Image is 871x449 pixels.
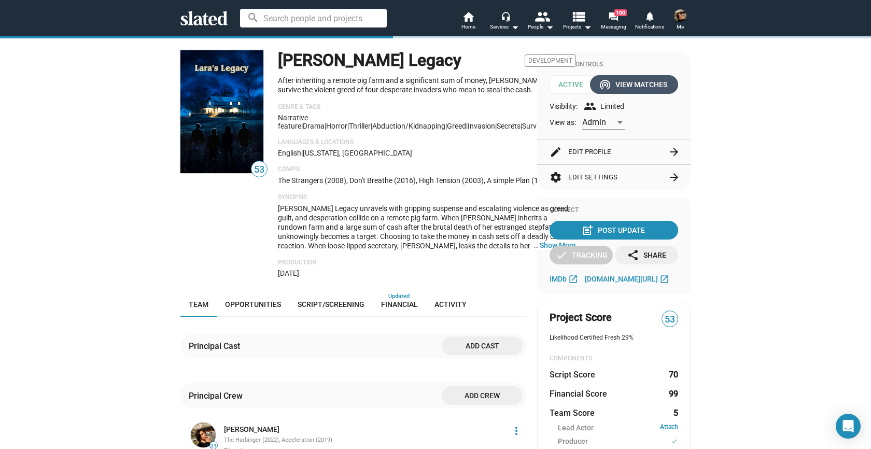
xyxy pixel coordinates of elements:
span: | [301,149,303,157]
span: greed [447,122,466,130]
span: Opportunities [225,300,281,308]
span: Projects [563,21,592,33]
p: Synopsis [278,193,576,202]
mat-icon: post_add [581,224,594,236]
p: Languages & Locations [278,138,576,147]
mat-icon: group [584,100,596,113]
p: Comps [278,165,576,174]
span: Financial [381,300,418,308]
button: Edit Profile [550,139,678,164]
span: 21 [210,443,217,449]
button: Services [486,10,523,33]
div: Open Intercom Messenger [836,414,861,439]
mat-icon: check [555,249,568,261]
dd: 70 [668,369,678,380]
span: Notifications [635,21,664,33]
span: Script/Screening [298,300,364,308]
div: Tracking [555,246,608,264]
span: Activity [434,300,467,308]
button: Post Update [550,221,678,240]
span: abduction/kidnapping [372,122,445,130]
button: Share [615,246,678,264]
div: COMPONENTS [550,355,678,363]
p: The Strangers (2008), Don't Breathe (2016), High Tension (2003), A simple Plan (1998), [278,176,576,186]
div: Share [627,246,666,264]
div: Services [490,21,519,33]
mat-icon: arrow_forward [668,171,680,184]
span: Me [677,21,684,33]
span: Narrative feature [278,114,308,130]
span: Thriller [349,122,371,130]
span: View as: [550,118,576,128]
div: Visibility: Limited [550,100,678,113]
div: Connect [550,206,678,215]
mat-icon: arrow_drop_down [581,21,594,33]
mat-icon: notifications [644,11,654,21]
h1: [PERSON_NAME] Legacy [278,49,461,72]
a: Home [450,10,486,33]
span: | [466,122,468,130]
mat-icon: open_in_new [659,274,669,284]
a: 100Messaging [595,10,631,33]
mat-icon: open_in_new [568,274,578,284]
span: Add cast [450,336,514,355]
mat-icon: settings [550,171,562,184]
mat-icon: people [535,9,550,24]
span: [PERSON_NAME] Legacy unravels with gripping suspense and escalating violence as greed, guilt, and... [278,204,576,315]
span: survival [522,122,547,130]
span: invasion [468,122,495,130]
span: 100 [614,9,627,16]
mat-icon: edit [550,146,562,158]
div: Principal Crew [189,390,247,401]
div: View Matches [601,75,667,94]
span: Lead Actor [558,423,594,433]
mat-icon: arrow_drop_down [543,21,556,33]
span: IMDb [550,275,567,283]
mat-icon: more_vert [510,425,523,437]
p: After inheriting a remote pig farm and a significant sum of money, [PERSON_NAME] fights to surviv... [278,76,576,95]
span: | [325,122,326,130]
span: Messaging [601,21,626,33]
mat-icon: arrow_drop_down [509,21,521,33]
span: | [347,122,349,130]
mat-icon: headset_mic [501,11,510,21]
a: Attach [660,423,678,433]
span: Add crew [450,386,514,405]
dd: 99 [668,388,678,399]
span: Home [461,21,475,33]
span: [DATE] [278,269,299,277]
mat-icon: wifi_tethering [599,78,611,91]
dd: 5 [668,408,678,418]
a: Opportunities [217,292,289,317]
button: Add cast [442,336,523,355]
a: Team [180,292,217,317]
span: Team [189,300,208,308]
button: Edit Settings [550,165,678,190]
span: | [301,122,303,130]
span: English [278,149,301,157]
mat-icon: view_list [571,9,586,24]
a: Activity [426,292,475,317]
a: [DOMAIN_NAME][URL] [585,273,672,285]
button: People [523,10,559,33]
span: Producer [558,437,588,447]
a: Financial [373,292,426,317]
span: | [371,122,372,130]
a: [PERSON_NAME] [224,425,279,434]
span: [DOMAIN_NAME][URL] [585,275,658,283]
p: Genre & Tags [278,103,576,111]
img: Lara's Legacy [180,50,263,173]
dt: Team Score [550,408,595,418]
div: Likelihood Certified Fresh 29% [550,334,678,342]
span: | [521,122,522,130]
span: Active [550,75,599,94]
span: | [445,122,447,130]
mat-icon: check [671,437,678,446]
span: Development [525,54,576,67]
button: …Show More [540,241,576,250]
a: Script/Screening [289,292,373,317]
a: IMDb [550,273,581,285]
div: Post Update [583,221,645,240]
button: View Matches [590,75,678,94]
span: 53 [662,313,678,327]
